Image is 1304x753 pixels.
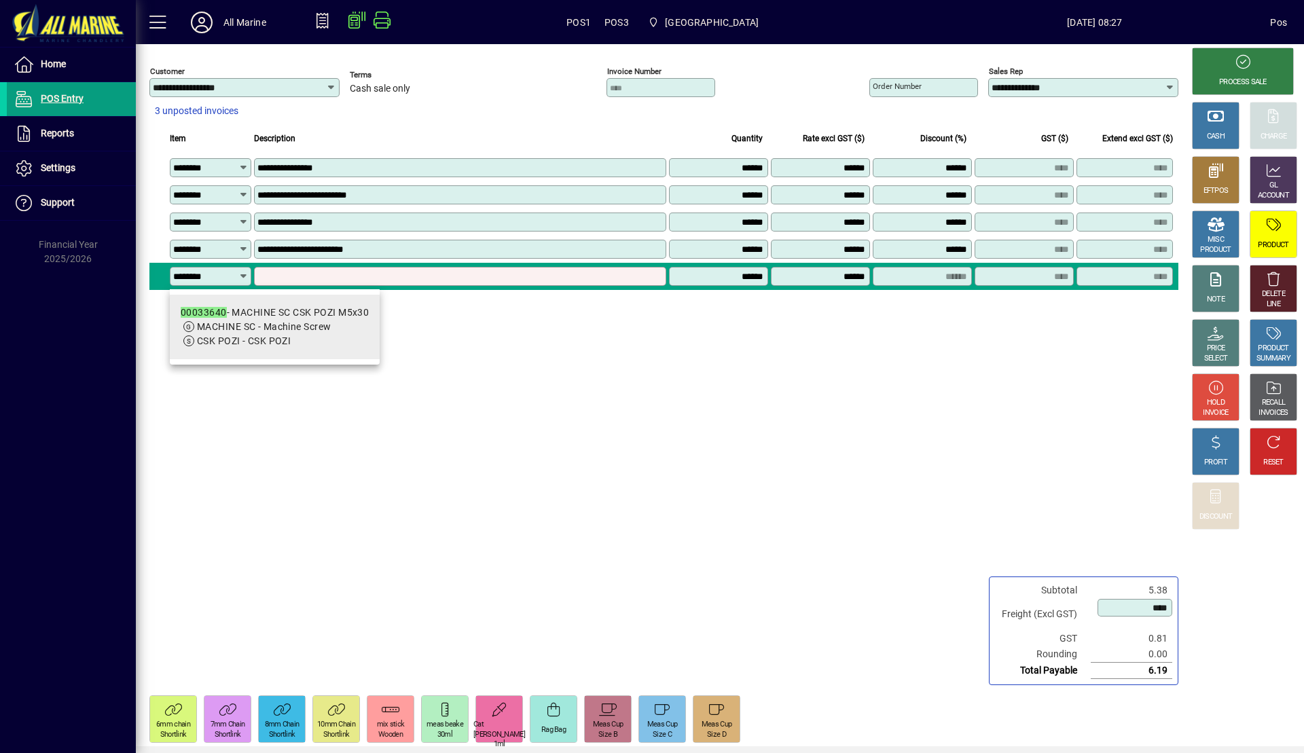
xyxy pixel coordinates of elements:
[7,151,136,185] a: Settings
[731,131,763,146] span: Quantity
[1207,132,1225,142] div: CASH
[223,12,266,33] div: All Marine
[541,725,566,735] div: Rag Bag
[269,730,295,740] div: Shortlink
[1203,408,1228,418] div: INVOICE
[473,720,525,739] div: Cat [PERSON_NAME]
[160,730,187,740] div: Shortlink
[350,71,431,79] span: Terms
[181,307,227,318] em: 00033640
[215,730,241,740] div: Shortlink
[707,730,726,740] div: Size D
[995,663,1091,679] td: Total Payable
[41,162,75,173] span: Settings
[1263,458,1284,468] div: RESET
[1267,299,1280,310] div: LINE
[1270,12,1287,33] div: Pos
[995,646,1091,663] td: Rounding
[1258,344,1288,354] div: PRODUCT
[437,730,452,740] div: 30ml
[1091,583,1172,598] td: 5.38
[1262,398,1286,408] div: RECALL
[7,48,136,81] a: Home
[1262,289,1285,299] div: DELETE
[211,720,245,730] div: 7mm Chain
[1207,398,1225,408] div: HOLD
[1199,512,1232,522] div: DISCOUNT
[1219,77,1267,88] div: PROCESS SALE
[566,12,591,33] span: POS1
[1207,344,1225,354] div: PRICE
[873,81,922,91] mat-label: Order number
[181,306,369,320] div: - MACHINE SC CSK POZI M5x30
[995,631,1091,646] td: GST
[1258,191,1289,201] div: ACCOUNT
[995,583,1091,598] td: Subtotal
[995,598,1091,631] td: Freight (Excl GST)
[647,720,677,730] div: Meas Cup
[642,10,764,35] span: Port Road
[919,12,1270,33] span: [DATE] 08:27
[920,131,966,146] span: Discount (%)
[149,99,244,124] button: 3 unposted invoices
[197,321,331,332] span: MACHINE SC - Machine Screw
[155,104,238,118] span: 3 unposted invoices
[1258,408,1288,418] div: INVOICES
[1261,132,1287,142] div: CHARGE
[1091,646,1172,663] td: 0.00
[378,730,403,740] div: Wooden
[1041,131,1068,146] span: GST ($)
[41,93,84,104] span: POS Entry
[1256,354,1290,364] div: SUMMARY
[1207,295,1225,305] div: NOTE
[197,335,291,346] span: CSK POZI - CSK POZI
[653,730,672,740] div: Size C
[593,720,623,730] div: Meas Cup
[607,67,662,76] mat-label: Invoice number
[1204,354,1228,364] div: SELECT
[317,720,355,730] div: 10mm Chain
[427,720,463,730] div: meas beake
[7,117,136,151] a: Reports
[702,720,731,730] div: Meas Cup
[41,58,66,69] span: Home
[170,131,186,146] span: Item
[1204,458,1227,468] div: PROFIT
[494,739,505,750] div: 1ml
[323,730,350,740] div: Shortlink
[1102,131,1173,146] span: Extend excl GST ($)
[41,128,74,139] span: Reports
[170,295,380,359] mat-option: 00033640 - MACHINE SC CSK POZI M5x30
[598,730,617,740] div: Size B
[1208,235,1224,245] div: MISC
[41,197,75,208] span: Support
[350,84,410,94] span: Cash sale only
[377,720,405,730] div: mix stick
[7,186,136,220] a: Support
[604,12,629,33] span: POS3
[1203,186,1229,196] div: EFTPOS
[1091,663,1172,679] td: 6.19
[989,67,1023,76] mat-label: Sales rep
[803,131,865,146] span: Rate excl GST ($)
[265,720,300,730] div: 8mm Chain
[156,720,190,730] div: 6mm chain
[1258,240,1288,251] div: PRODUCT
[1200,245,1231,255] div: PRODUCT
[254,131,295,146] span: Description
[1269,181,1278,191] div: GL
[1091,631,1172,646] td: 0.81
[150,67,185,76] mat-label: Customer
[180,10,223,35] button: Profile
[665,12,759,33] span: [GEOGRAPHIC_DATA]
